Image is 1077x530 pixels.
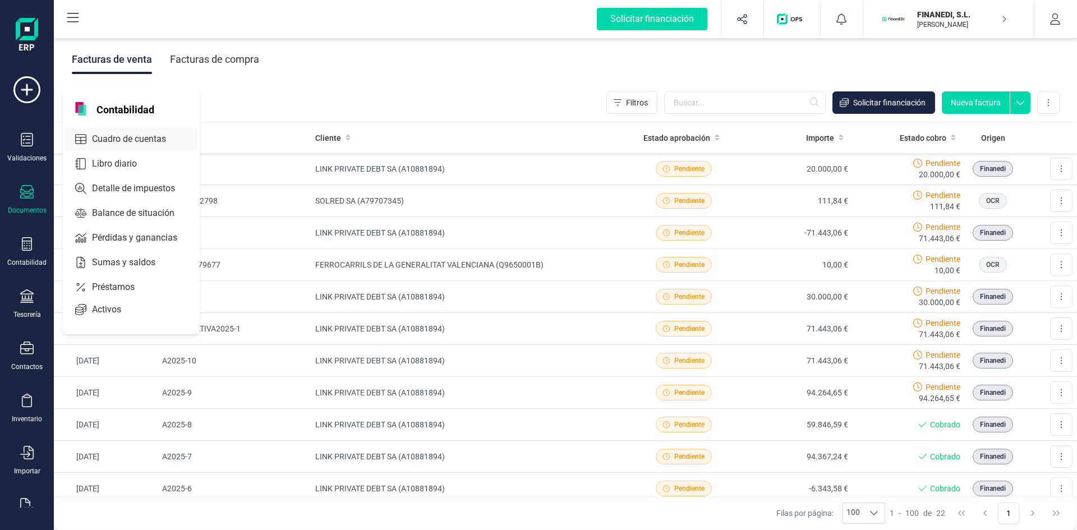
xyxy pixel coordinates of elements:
td: LINK PRIVATE DEBT SA (A10881894) [311,409,627,441]
span: 30.000,00 € [919,297,960,308]
input: Buscar... [664,91,826,114]
td: 59.846,59 € [740,409,853,441]
span: Pendiente [674,356,705,366]
div: Validaciones [7,154,47,163]
button: Solicitar financiación [583,1,721,37]
td: FERROCARRILS DE LA GENERALITAT VALENCIANA (Q9650001B) [311,249,627,281]
td: [DATE] [54,377,158,409]
div: Inventario [12,414,42,423]
div: Documentos [8,206,47,215]
span: Pendiente [926,317,960,329]
td: 111,84 € [740,185,853,217]
span: Pendiente [674,196,705,206]
td: -6.343,58 € [740,473,853,505]
span: Finanedi [980,292,1006,302]
td: SOLRED SA (A79707345) [311,185,627,217]
button: FIFINANEDI, S.L.[PERSON_NAME] [877,1,1020,37]
span: Origen [981,132,1005,144]
td: 30.000,00 € [740,281,853,313]
button: Previous Page [974,503,996,524]
span: Cobrado [930,451,960,462]
div: Facturas de venta [72,45,152,74]
span: Pendiente [926,158,960,169]
span: de [923,508,932,519]
td: BBV000432798 [158,185,311,217]
td: A2025-13 [158,153,311,185]
td: LINK PRIVATE DEBT SA (A10881894) [311,153,627,185]
span: Pendiente [926,381,960,393]
td: 71.443,06 € [740,313,853,345]
span: Pendiente [926,349,960,361]
span: 94.264,65 € [919,393,960,404]
img: Logo Finanedi [16,18,38,54]
span: Cobrado [930,419,960,430]
span: Pendiente [674,451,705,462]
p: [PERSON_NAME] [917,20,1007,29]
span: Pendiente [926,285,960,297]
td: [DATE] [54,281,158,313]
span: Finanedi [980,324,1006,334]
button: Solicitar financiación [832,91,935,114]
td: 20.000,00 € [740,153,853,185]
span: Pendiente [926,190,960,201]
span: Pendiente [674,164,705,174]
td: A2025-6 [158,473,311,505]
div: Solicitar financiación [597,8,707,30]
td: [DATE] [54,249,158,281]
div: Filas por página: [776,503,885,524]
img: FI [881,7,906,31]
span: Estado aprobación [643,132,710,144]
span: OCR [986,196,1000,206]
span: 100 [843,503,863,523]
td: A2025-7 [158,441,311,473]
span: 71.443,06 € [919,233,960,244]
span: 20.000,00 € [919,169,960,180]
span: Pendiente [926,222,960,233]
td: A2025-10 [158,345,311,377]
span: Pendiente [674,388,705,398]
span: Contabilidad [90,102,161,116]
button: Last Page [1046,503,1067,524]
td: 94.367,24 € [740,441,853,473]
span: Sumas y saldos [88,256,176,269]
button: First Page [951,503,972,524]
div: Facturas de compra [170,45,259,74]
span: Pendiente [674,292,705,302]
span: Finanedi [980,356,1006,366]
img: Logo de OPS [777,13,807,25]
div: - [890,508,945,519]
td: [DATE] [54,473,158,505]
span: 1 [890,508,894,519]
td: 10,00 € [740,249,853,281]
p: FINANEDI, S.L. [917,9,1007,20]
button: Filtros [606,91,657,114]
div: Contactos [11,362,43,371]
button: Logo de OPS [770,1,813,37]
td: A2025-12 [158,217,311,249]
button: Page 1 [998,503,1019,524]
span: Finanedi [980,420,1006,430]
span: Pendiente [674,228,705,238]
td: 71.443,06 € [740,345,853,377]
td: -71.443,06 € [740,217,853,249]
span: Balance de situación [88,206,195,220]
span: 10,00 € [935,265,960,276]
span: Importe [806,132,834,144]
span: Pendiente [674,324,705,334]
span: Cliente [315,132,341,144]
span: Finanedi [980,483,1006,494]
span: Pendiente [674,260,705,270]
div: Tesorería [13,310,41,319]
span: 111,84 € [930,201,960,212]
span: Préstamos [88,280,155,294]
td: [DATE] [54,217,158,249]
span: Detalle de impuestos [88,182,195,195]
div: Contabilidad [7,258,47,267]
td: RECTIFICATIVA2025-1 [158,313,311,345]
td: [DATE] [54,185,158,217]
span: Filtros [626,97,648,108]
span: Estado cobro [900,132,946,144]
td: LINK PRIVATE DEBT SA (A10881894) [311,281,627,313]
span: Libro diario [88,157,157,170]
span: Pérdidas y ganancias [88,231,197,245]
